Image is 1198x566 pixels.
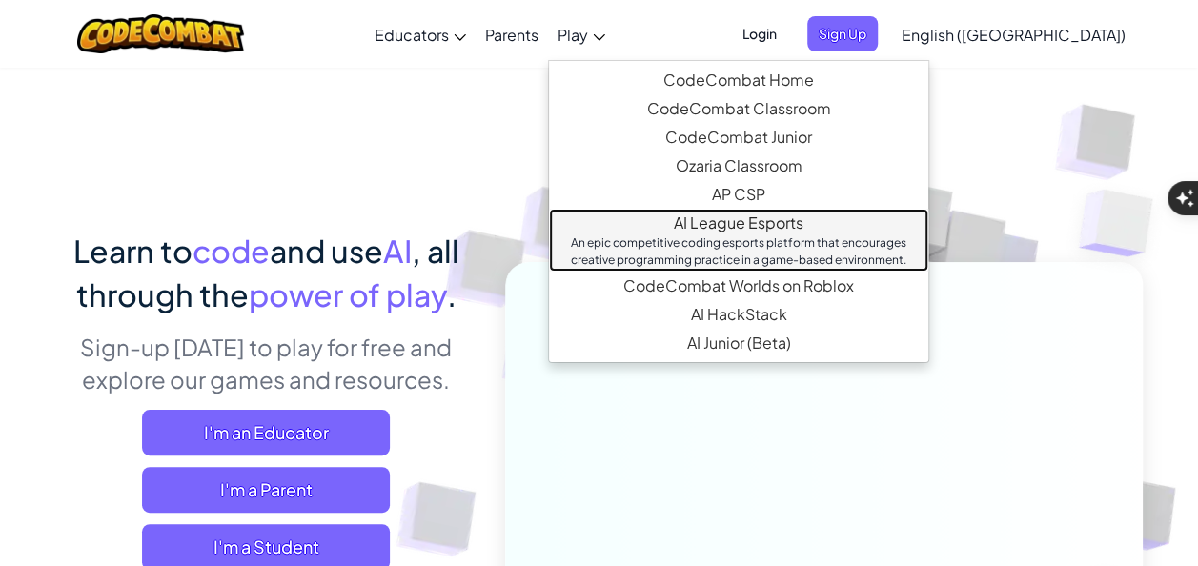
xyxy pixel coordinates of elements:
[193,232,270,270] span: code
[56,331,477,395] p: Sign-up [DATE] to play for free and explore our games and resources.
[447,275,457,313] span: .
[73,232,193,270] span: Learn to
[375,25,449,45] span: Educators
[476,9,548,60] a: Parents
[383,232,412,270] span: AI
[549,66,928,94] a: CodeCombat HomeWith access to all 530 levels and exclusive features like pets, premium only items...
[549,209,928,272] a: AI League EsportsAn epic competitive coding esports platform that encourages creative programming...
[142,467,390,513] a: I'm a Parent
[548,9,615,60] a: Play
[549,272,928,300] a: CodeCombat Worlds on RobloxThis MMORPG teaches Lua coding and provides a real-world platform to c...
[902,25,1126,45] span: English ([GEOGRAPHIC_DATA])
[807,16,878,51] button: Sign Up
[568,234,909,269] div: An epic competitive coding esports platform that encourages creative programming practice in a ga...
[270,232,383,270] span: and use
[365,9,476,60] a: Educators
[892,9,1135,60] a: English ([GEOGRAPHIC_DATA])
[558,25,588,45] span: Play
[549,300,928,329] a: AI HackStackThe first generative AI companion tool specifically crafted for those new to AI with ...
[549,94,928,123] a: CodeCombat Classroom
[549,123,928,152] a: CodeCombat JuniorOur flagship K-5 curriculum features a progression of learning levels that teach...
[549,329,928,357] a: AI Junior (Beta)Introduces multimodal generative AI in a simple and intuitive platform designed s...
[549,180,928,209] a: AP CSPEndorsed by the College Board, our AP CSP curriculum provides game-based and turnkey tools ...
[142,410,390,455] a: I'm an Educator
[77,14,244,53] img: CodeCombat logo
[549,152,928,180] a: Ozaria ClassroomAn enchanting narrative coding adventure that establishes the fundamentals of com...
[731,16,788,51] button: Login
[249,275,447,313] span: power of play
